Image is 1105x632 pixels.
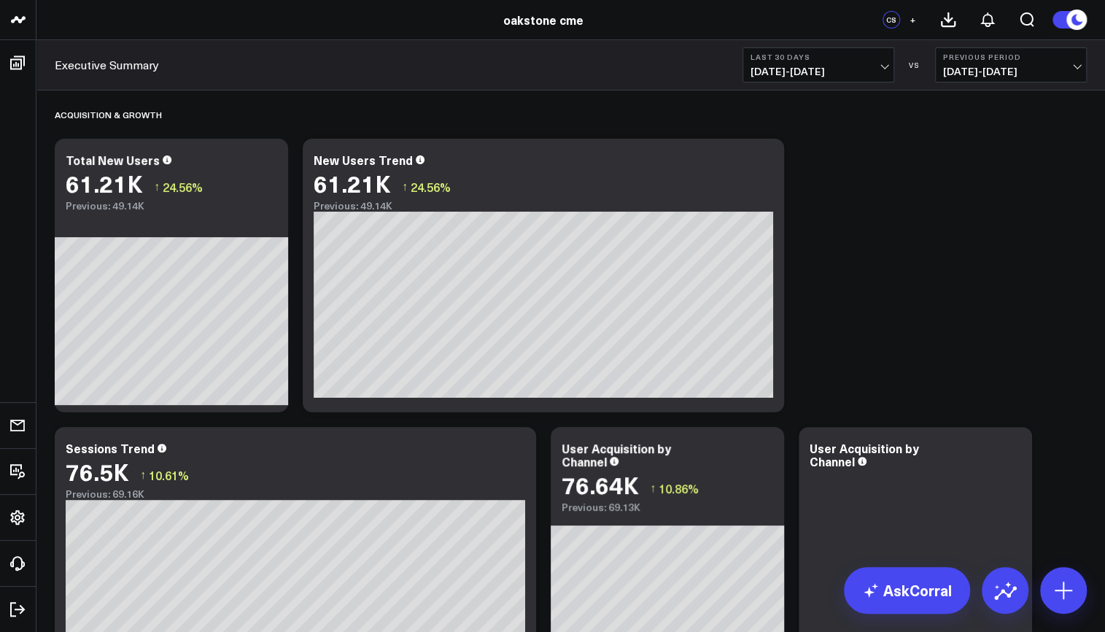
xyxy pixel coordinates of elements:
span: ↑ [650,479,656,498]
b: Previous Period [943,53,1079,61]
div: Total New Users [66,152,160,168]
div: User Acquisition by Channel [562,440,671,469]
a: oakstone cme [503,12,583,28]
div: Previous: 49.14K [314,200,773,212]
div: Previous: 69.16K [66,488,525,500]
div: User Acquisition by Channel [810,440,919,469]
b: Last 30 Days [751,53,886,61]
button: + [904,11,921,28]
button: Last 30 Days[DATE]-[DATE] [743,47,894,82]
span: 10.86% [659,480,699,496]
span: [DATE] - [DATE] [751,66,886,77]
span: ↑ [154,177,160,196]
div: Previous: 49.14K [66,200,277,212]
span: 24.56% [163,179,203,195]
a: AskCorral [844,567,970,614]
span: ↑ [402,177,408,196]
div: 76.5K [66,458,129,485]
button: Previous Period[DATE]-[DATE] [935,47,1087,82]
div: VS [902,61,928,69]
a: Executive Summary [55,57,159,73]
span: ↑ [140,466,146,485]
div: 61.21K [66,170,143,196]
div: 76.64K [562,471,639,498]
span: + [910,15,916,25]
span: [DATE] - [DATE] [943,66,1079,77]
span: 24.56% [411,179,451,195]
div: CS [883,11,900,28]
span: 10.61% [149,467,189,483]
div: Sessions Trend [66,440,155,456]
div: Acquisition & Growth [55,98,162,131]
div: New Users Trend [314,152,413,168]
div: Previous: 69.13K [562,501,773,513]
div: 61.21K [314,170,391,196]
